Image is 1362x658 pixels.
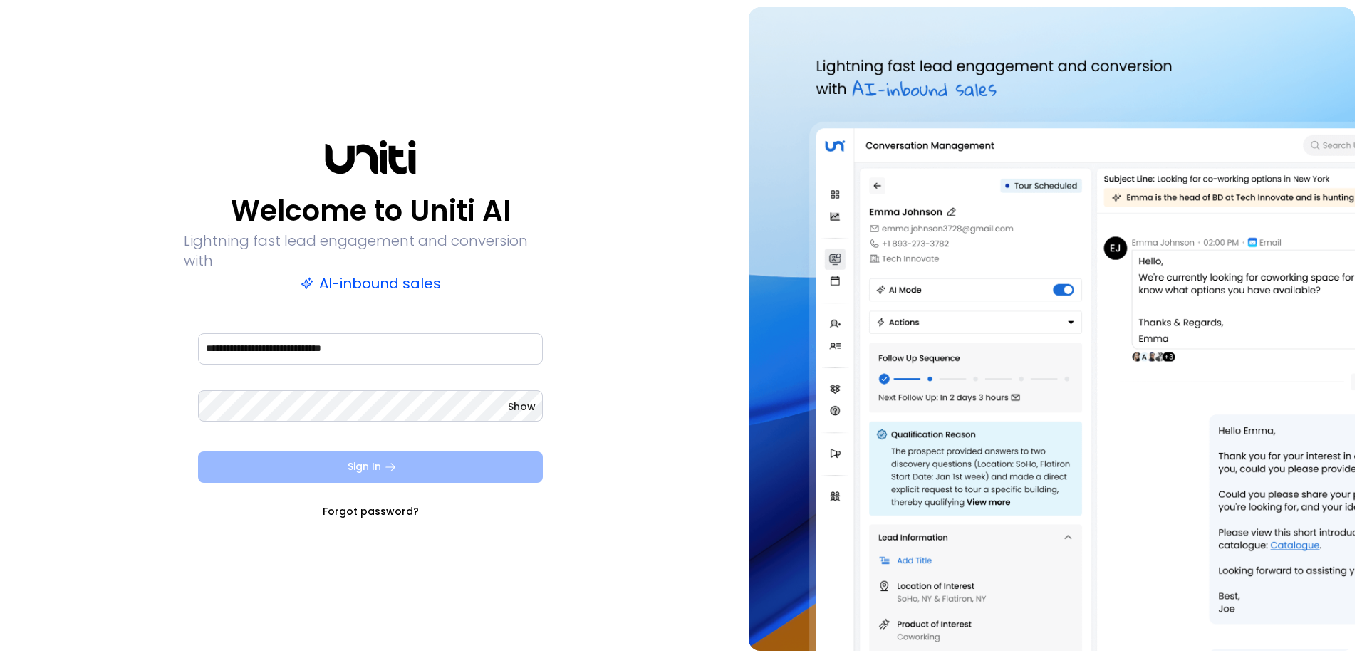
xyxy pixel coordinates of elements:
p: Lightning fast lead engagement and conversion with [184,231,557,271]
img: auth-hero.png [749,7,1355,651]
p: AI-inbound sales [301,273,441,293]
p: Welcome to Uniti AI [231,194,511,228]
button: Sign In [198,451,543,483]
button: Show [508,399,536,414]
a: Forgot password? [323,504,419,518]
